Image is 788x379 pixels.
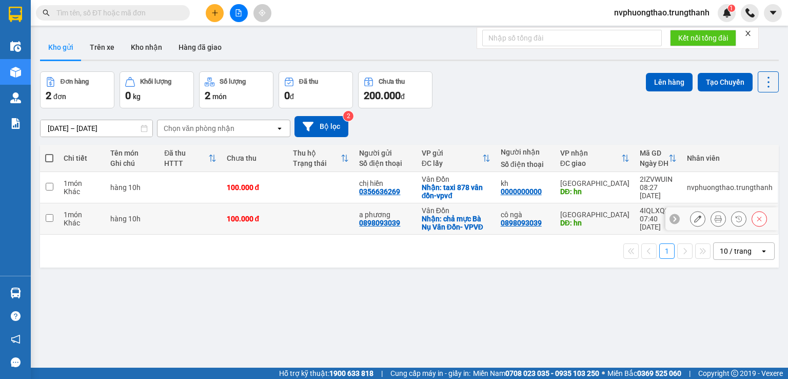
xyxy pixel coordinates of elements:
[164,159,208,167] div: HTTT
[607,368,681,379] span: Miền Bắc
[133,92,141,101] span: kg
[744,30,752,37] span: close
[123,35,170,60] button: Kho nhận
[227,183,283,192] div: 100.000 đ
[43,9,50,16] span: search
[329,369,373,377] strong: 1900 633 818
[690,211,705,226] div: Sửa đơn hàng
[560,187,629,196] div: DĐ: hn
[560,179,629,187] div: [GEOGRAPHIC_DATA]
[501,211,550,219] div: cô ngà
[698,73,753,91] button: Tạo Chuyến
[288,145,354,172] th: Toggle SortBy
[358,71,432,108] button: Chưa thu200.000đ
[501,160,550,168] div: Số điện thoại
[293,149,341,157] div: Thu hộ
[227,215,283,223] div: 100.000 đ
[211,9,219,16] span: plus
[64,187,100,196] div: Khác
[205,89,210,102] span: 2
[670,30,736,46] button: Kết nối tổng đài
[159,145,221,172] th: Toggle SortBy
[10,92,21,103] img: warehouse-icon
[640,206,677,215] div: 4IQLXQ27
[560,149,621,157] div: VP nhận
[359,219,400,227] div: 0898093039
[299,78,318,85] div: Đã thu
[764,4,782,22] button: caret-down
[359,159,411,167] div: Số điện thoại
[279,368,373,379] span: Hỗ trợ kỹ thuật:
[53,92,66,101] span: đơn
[46,89,51,102] span: 2
[646,73,693,91] button: Lên hàng
[120,71,194,108] button: Khối lượng0kg
[359,211,411,219] div: a phương
[640,183,677,200] div: 08:27 [DATE]
[501,148,550,156] div: Người nhận
[253,4,271,22] button: aim
[640,149,668,157] div: Mã GD
[659,243,675,259] button: 1
[199,71,273,108] button: Số lượng2món
[125,89,131,102] span: 0
[110,183,154,192] div: hàng 10h
[359,179,411,187] div: chị hiền
[170,35,230,60] button: Hàng đã giao
[10,67,21,78] img: warehouse-icon
[10,118,21,129] img: solution-icon
[110,149,154,157] div: Tên món
[275,124,284,132] svg: open
[64,154,100,162] div: Chi tiết
[637,369,681,377] strong: 0369 525 060
[422,159,482,167] div: ĐC lấy
[11,334,21,344] span: notification
[401,92,405,101] span: đ
[417,145,496,172] th: Toggle SortBy
[11,311,21,321] span: question-circle
[687,154,773,162] div: Nhân viên
[728,5,735,12] sup: 1
[689,368,691,379] span: |
[290,92,294,101] span: đ
[110,159,154,167] div: Ghi chú
[640,175,677,183] div: 2IZVWUIN
[769,8,778,17] span: caret-down
[602,371,605,375] span: ⚪️
[227,154,283,162] div: Chưa thu
[555,145,635,172] th: Toggle SortBy
[422,206,490,215] div: Vân Đồn
[390,368,470,379] span: Cung cấp máy in - giấy in:
[730,5,733,12] span: 1
[505,369,599,377] strong: 0708 023 035 - 0935 103 250
[9,7,22,22] img: logo-vxr
[745,8,755,17] img: phone-icon
[164,149,208,157] div: Đã thu
[635,145,682,172] th: Toggle SortBy
[235,9,242,16] span: file-add
[422,149,482,157] div: VP gửi
[284,89,290,102] span: 0
[760,247,768,255] svg: open
[606,6,718,19] span: nvphuongthao.trungthanh
[140,78,171,85] div: Khối lượng
[11,357,21,367] span: message
[422,183,490,200] div: Nhận: taxi 878 vân đồn-vpvđ
[501,219,542,227] div: 0898093039
[40,71,114,108] button: Đơn hàng2đơn
[343,111,353,121] sup: 2
[379,78,405,85] div: Chưa thu
[381,368,383,379] span: |
[359,187,400,196] div: 0356636269
[560,211,629,219] div: [GEOGRAPHIC_DATA]
[164,123,234,134] div: Chọn văn phòng nhận
[678,32,728,44] span: Kết nối tổng đài
[56,7,178,18] input: Tìm tên, số ĐT hoặc mã đơn
[206,4,224,22] button: plus
[364,89,401,102] span: 200.000
[64,211,100,219] div: 1 món
[64,179,100,187] div: 1 món
[722,8,732,17] img: icon-new-feature
[720,246,752,256] div: 10 / trang
[294,116,348,137] button: Bộ lọc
